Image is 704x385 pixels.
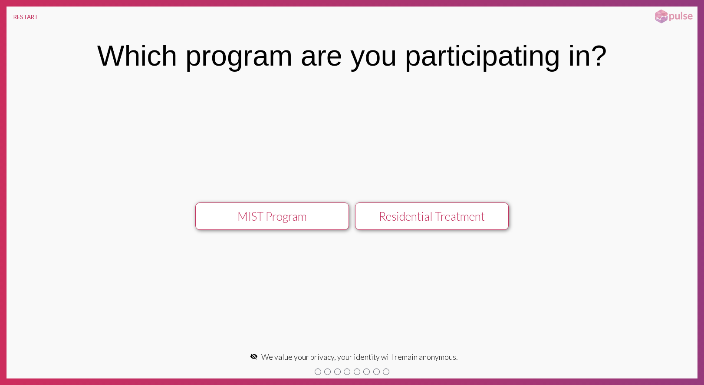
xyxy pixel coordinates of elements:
[261,352,458,362] span: We value your privacy, your identity will remain anonymous.
[7,7,45,27] button: RESTART
[97,39,607,72] div: Which program are you participating in?
[652,9,695,24] img: pulsehorizontalsmall.png
[250,352,258,360] mat-icon: visibility_off
[363,209,500,223] div: Residential Treatment
[204,209,341,223] div: MIST Program
[355,202,509,230] button: Residential Treatment
[195,202,349,230] button: MIST Program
